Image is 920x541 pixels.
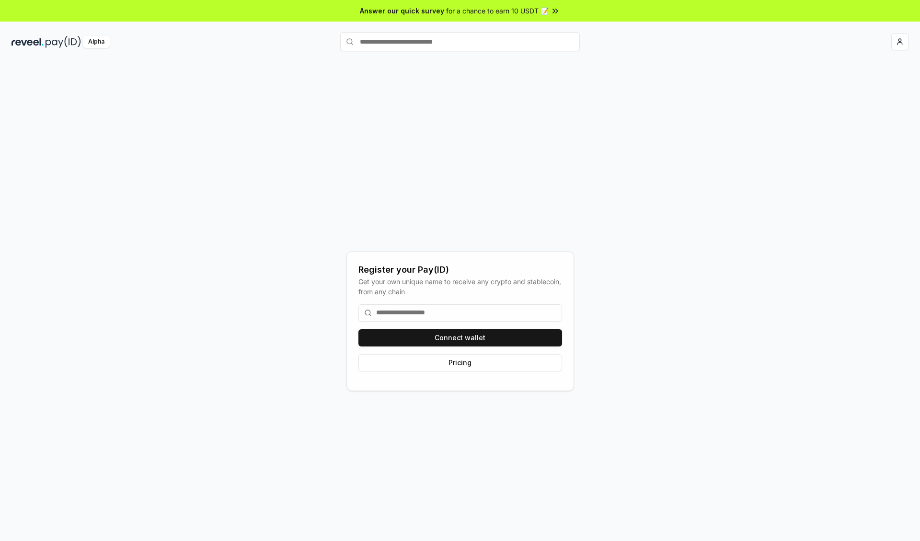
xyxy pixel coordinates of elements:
img: pay_id [46,36,81,48]
img: reveel_dark [11,36,44,48]
div: Register your Pay(ID) [358,263,562,276]
button: Connect wallet [358,329,562,346]
div: Alpha [83,36,110,48]
div: Get your own unique name to receive any crypto and stablecoin, from any chain [358,276,562,297]
button: Pricing [358,354,562,371]
span: for a chance to earn 10 USDT 📝 [446,6,549,16]
span: Answer our quick survey [360,6,444,16]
